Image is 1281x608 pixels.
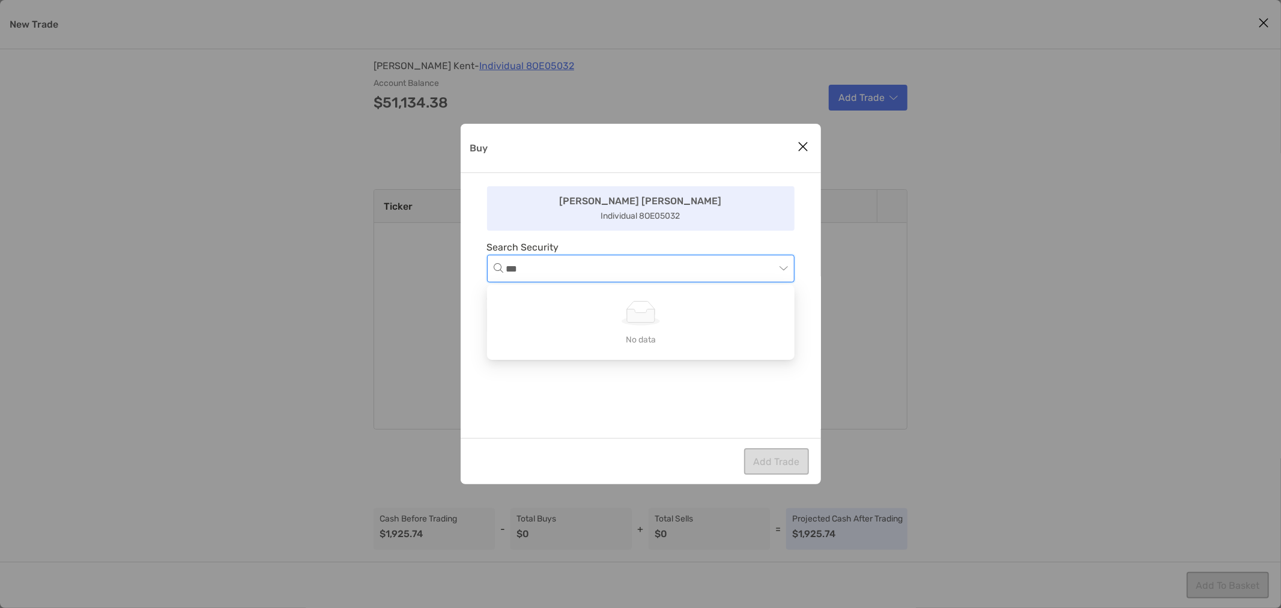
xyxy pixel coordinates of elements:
button: Close modal [795,138,813,156]
p: [PERSON_NAME] [PERSON_NAME] [560,193,722,208]
p: Search Security [487,240,795,255]
div: Buy [461,124,821,484]
p: Buy [470,141,488,156]
div: No data [501,333,780,347]
p: Individual 8OE05032 [601,208,680,223]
